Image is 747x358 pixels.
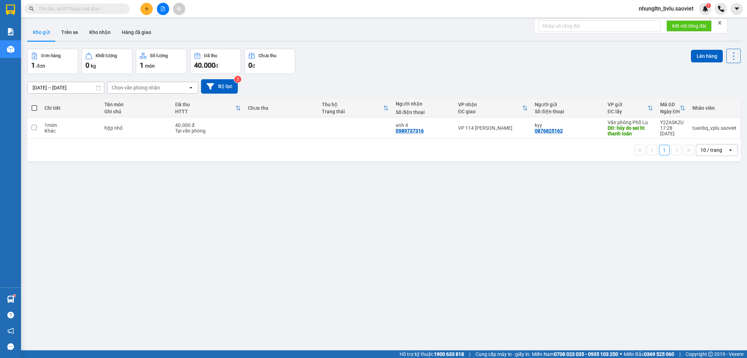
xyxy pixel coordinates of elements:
button: Kho nhận [84,24,116,41]
input: Tìm tên, số ĐT hoặc mã đơn [39,5,121,13]
input: Nhập số tổng đài [538,20,661,32]
span: đ [215,63,218,69]
th: Toggle SortBy [318,99,392,117]
div: Tên món [104,102,168,107]
div: Đã thu [204,53,217,58]
strong: 0369 525 060 [644,351,674,357]
div: Số lượng [150,53,168,58]
strong: 0708 023 035 - 0935 103 250 [554,351,618,357]
div: VP 114 [PERSON_NAME] [458,125,528,131]
div: Chưa thu [248,105,315,111]
div: Số điện thoại [396,109,451,115]
div: Người nhận [396,101,451,107]
span: aim [177,6,181,11]
button: Số lượng1món [136,49,187,74]
div: ĐC giao [458,109,522,114]
span: 0 [85,61,89,69]
span: 1 [31,61,35,69]
span: search [29,6,34,11]
span: đ [252,63,255,69]
th: Toggle SortBy [455,99,531,117]
sup: 1 [706,3,711,8]
div: Ghi chú [104,109,168,114]
span: đơn [36,63,45,69]
span: Miền Nam [532,350,618,358]
div: Khác [44,128,97,134]
span: kg [91,63,96,69]
div: kyy [535,122,601,128]
svg: open [188,85,194,90]
strong: 1900 633 818 [434,351,464,357]
div: Tại văn phòng [175,128,241,134]
svg: open [728,147,733,153]
button: aim [173,3,185,15]
div: ĐC lấy [608,109,648,114]
img: solution-icon [7,28,14,35]
div: Đã thu [175,102,235,107]
div: Người gửi [535,102,601,107]
button: Bộ lọc [201,79,238,94]
button: Chưa thu0đ [244,49,295,74]
span: copyright [708,352,713,357]
img: phone-icon [718,6,724,12]
div: 17:28 [DATE] [660,125,685,136]
div: Ngày ĐH [660,109,680,114]
span: Cung cấp máy in - giấy in: [476,350,530,358]
div: Mã GD [660,102,680,107]
button: file-add [157,3,169,15]
div: tuanbq_vplu.saoviet [692,125,736,131]
div: HTTT [175,109,235,114]
span: 40.000 [194,61,215,69]
div: Chọn văn phòng nhận [112,84,160,91]
div: Trạng thái [322,109,383,114]
span: Miền Bắc [624,350,674,358]
img: icon-new-feature [702,6,708,12]
button: Trên xe [56,24,84,41]
span: message [7,343,14,350]
div: VP nhận [458,102,522,107]
th: Toggle SortBy [172,99,244,117]
span: question-circle [7,312,14,318]
button: Lên hàng [691,50,723,62]
span: 1 [140,61,144,69]
div: 1 món [44,122,97,128]
div: Văn phòng Phố Lu [608,120,653,125]
img: warehouse-icon [7,296,14,303]
span: Kết nối tổng đài [672,22,706,30]
div: DĐ: hủy do sai ht thanh toán [608,125,653,136]
div: Đơn hàng [41,53,61,58]
div: Y2ZASKZU [660,120,685,125]
div: anh 4 [396,122,451,128]
span: 1 [707,3,710,8]
button: Kho gửi [27,24,56,41]
span: nhungltn_bvlu.saoviet [633,4,699,13]
div: 0989737316 [396,128,424,134]
th: Toggle SortBy [657,99,689,117]
button: Đơn hàng1đơn [27,49,78,74]
span: 0 [248,61,252,69]
button: Hàng đã giao [116,24,157,41]
div: hộp nhỏ [104,125,168,131]
div: Khối lượng [96,53,117,58]
th: Toggle SortBy [604,99,657,117]
span: ⚪️ [620,353,622,356]
span: caret-down [734,6,740,12]
span: notification [7,327,14,334]
button: Khối lượng0kg [82,49,132,74]
span: plus [144,6,149,11]
sup: 1 [13,295,15,297]
span: | [679,350,680,358]
button: 1 [659,145,670,155]
img: warehouse-icon [7,46,14,53]
input: Select a date range. [28,82,104,93]
div: Chưa thu [258,53,276,58]
button: Đã thu40.000đ [190,49,241,74]
div: VP gửi [608,102,648,107]
div: 40.000 đ [175,122,241,128]
div: 0876825162 [535,128,563,134]
button: caret-down [731,3,743,15]
div: Số điện thoại [535,109,601,114]
span: close [717,20,722,25]
sup: 2 [234,76,241,83]
img: logo-vxr [6,5,15,15]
